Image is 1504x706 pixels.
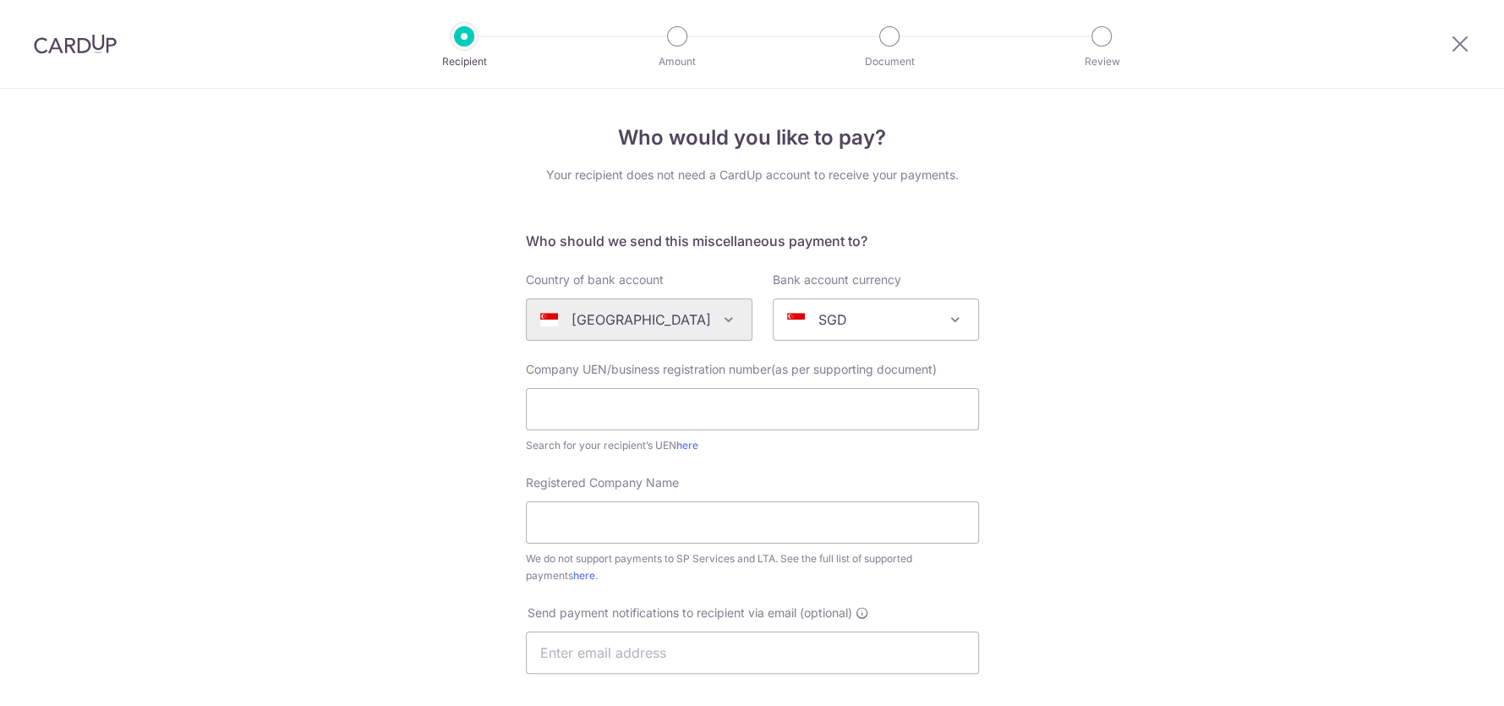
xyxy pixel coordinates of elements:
[34,34,117,54] img: CardUp
[402,53,527,70] p: Recipient
[773,271,901,288] label: Bank account currency
[818,309,847,330] p: SGD
[526,271,664,288] label: Country of bank account
[774,299,978,340] span: SGD
[615,53,740,70] p: Amount
[526,475,679,490] span: Registered Company Name
[38,12,73,27] span: Help
[573,569,595,582] a: here
[526,550,979,584] div: We do not support payments to SP Services and LTA. See the full list of supported payments .
[526,437,979,454] div: Search for your recipient’s UEN
[526,231,979,251] h5: Who should we send this miscellaneous payment to?
[526,632,979,674] input: Enter email address
[528,605,852,621] span: Send payment notifications to recipient via email (optional)
[526,167,979,183] div: Your recipient does not need a CardUp account to receive your payments.
[676,439,698,452] a: here
[1039,53,1164,70] p: Review
[526,362,937,376] span: Company UEN/business registration number(as per supporting document)
[526,123,979,153] h4: Who would you like to pay?
[827,53,952,70] p: Document
[773,298,979,341] span: SGD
